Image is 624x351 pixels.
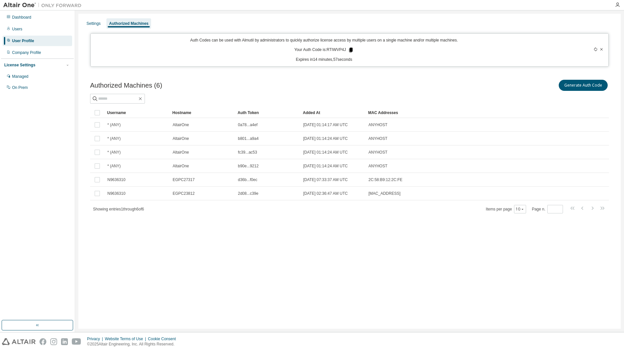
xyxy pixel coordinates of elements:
[87,342,180,347] p: © 2025 Altair Engineering, Inc. All Rights Reserved.
[107,108,167,118] div: Username
[368,108,540,118] div: MAC Addresses
[368,191,400,196] span: [MAC_ADDRESS]
[12,26,22,32] div: Users
[109,21,148,26] div: Authorized Machines
[173,150,189,155] span: AltairOne
[12,74,28,79] div: Managed
[173,191,195,196] span: EGPC23812
[516,207,524,212] button: 10
[87,336,105,342] div: Privacy
[303,136,348,141] span: [DATE] 01:14:24 AM UTC
[12,50,41,55] div: Company Profile
[559,80,608,91] button: Generate Auth Code
[303,122,348,127] span: [DATE] 01:14:17 AM UTC
[12,15,31,20] div: Dashboard
[2,338,36,345] img: altair_logo.svg
[173,122,189,127] span: AltairOne
[61,338,68,345] img: linkedin.svg
[303,163,348,169] span: [DATE] 01:14:24 AM UTC
[50,338,57,345] img: instagram.svg
[238,122,257,127] span: 0a78...a4ef
[105,336,148,342] div: Website Terms of Use
[107,177,125,182] span: N9636310
[12,38,34,43] div: User Profile
[238,163,258,169] span: b90e...9212
[303,191,348,196] span: [DATE] 02:36:47 AM UTC
[93,207,144,211] span: Showing entries 1 through 6 of 6
[294,47,354,53] p: Your Auth Code is: RTIWVP4J
[368,136,387,141] span: ANYHOST
[3,2,85,8] img: Altair One
[173,136,189,141] span: AltairOne
[90,82,162,89] span: Authorized Machines (6)
[107,122,121,127] span: * (ANY)
[303,108,363,118] div: Added At
[368,150,387,155] span: ANYHOST
[303,177,348,182] span: [DATE] 07:33:37 AM UTC
[238,191,258,196] span: 2d08...c39e
[72,338,81,345] img: youtube.svg
[4,62,35,68] div: License Settings
[238,108,298,118] div: Auth Token
[486,205,526,213] span: Items per page
[107,163,121,169] span: * (ANY)
[368,163,387,169] span: ANYHOST
[95,38,554,43] p: Auth Codes can be used with Almutil by administrators to quickly authorize license access by mult...
[238,150,257,155] span: fc39...ac53
[107,150,121,155] span: * (ANY)
[107,136,121,141] span: * (ANY)
[368,177,402,182] span: 2C:58:B9:12:2C:FE
[173,163,189,169] span: AltairOne
[172,108,232,118] div: Hostname
[12,85,28,90] div: On Prem
[303,150,348,155] span: [DATE] 01:14:24 AM UTC
[238,136,258,141] span: b801...a9a4
[173,177,195,182] span: EGPC27317
[368,122,387,127] span: ANYHOST
[238,177,257,182] span: d36b...f0ec
[86,21,101,26] div: Settings
[95,57,554,62] p: Expires in 14 minutes, 57 seconds
[532,205,563,213] span: Page n.
[148,336,179,342] div: Cookie Consent
[39,338,46,345] img: facebook.svg
[107,191,125,196] span: N9636310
